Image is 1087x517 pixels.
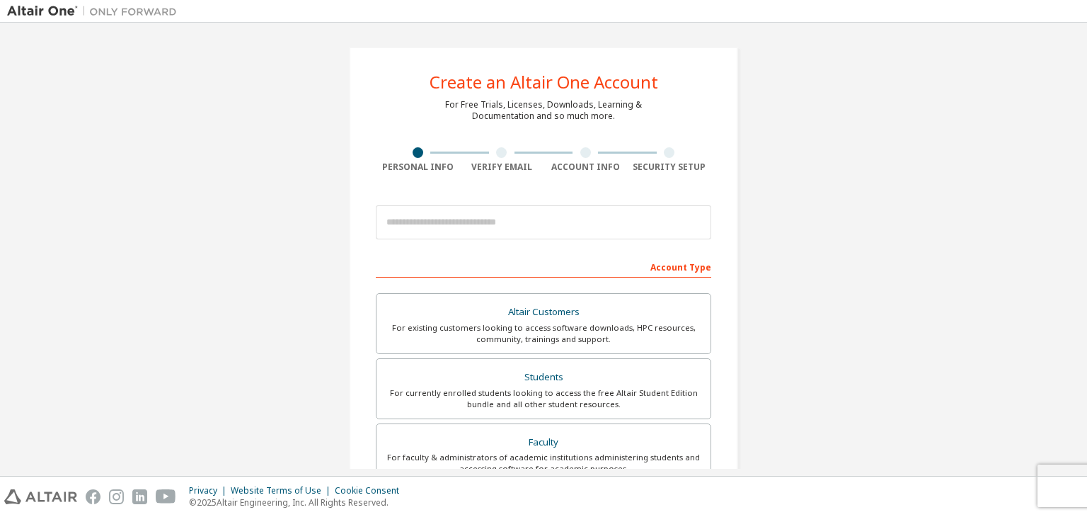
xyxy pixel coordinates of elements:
[385,452,702,475] div: For faculty & administrators of academic institutions administering students and accessing softwa...
[189,496,408,509] p: © 2025 Altair Engineering, Inc. All Rights Reserved.
[385,322,702,345] div: For existing customers looking to access software downloads, HPC resources, community, trainings ...
[4,489,77,504] img: altair_logo.svg
[156,489,176,504] img: youtube.svg
[189,485,231,496] div: Privacy
[231,485,335,496] div: Website Terms of Use
[430,74,658,91] div: Create an Altair One Account
[376,255,711,278] div: Account Type
[385,387,702,410] div: For currently enrolled students looking to access the free Altair Student Edition bundle and all ...
[460,161,544,173] div: Verify Email
[376,161,460,173] div: Personal Info
[109,489,124,504] img: instagram.svg
[132,489,147,504] img: linkedin.svg
[7,4,184,18] img: Altair One
[385,302,702,322] div: Altair Customers
[86,489,100,504] img: facebook.svg
[628,161,712,173] div: Security Setup
[385,368,702,387] div: Students
[543,161,628,173] div: Account Info
[335,485,408,496] div: Cookie Consent
[385,433,702,453] div: Faculty
[445,99,642,122] div: For Free Trials, Licenses, Downloads, Learning & Documentation and so much more.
